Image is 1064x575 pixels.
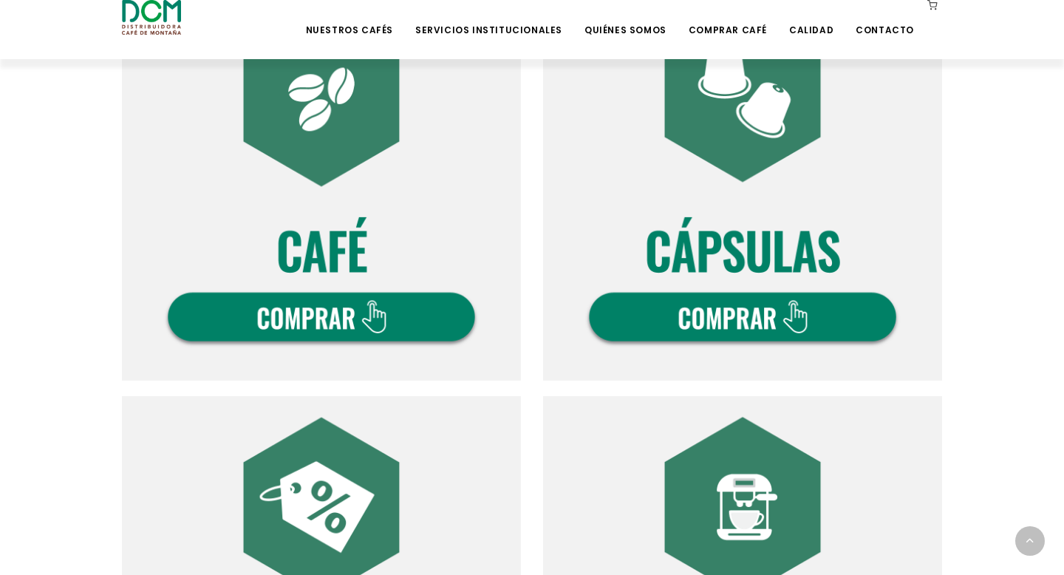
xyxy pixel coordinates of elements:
a: Quiénes Somos [576,1,675,36]
a: Contacto [847,1,923,36]
a: Comprar Café [680,1,776,36]
a: Servicios Institucionales [406,1,571,36]
a: Nuestros Cafés [297,1,402,36]
a: Calidad [780,1,842,36]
